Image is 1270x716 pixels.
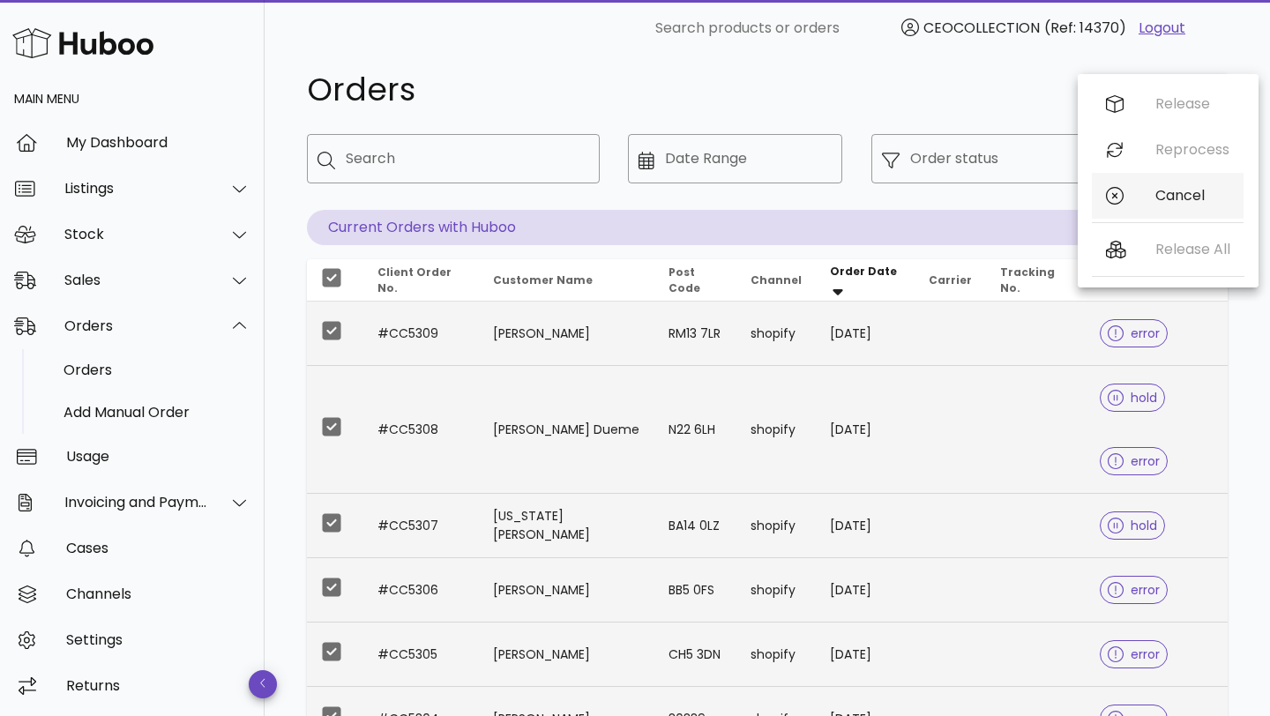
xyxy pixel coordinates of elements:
td: [DATE] [816,494,915,558]
a: Logout [1139,18,1185,39]
td: shopify [736,366,816,494]
th: Tracking No. [986,259,1086,302]
td: #CC5307 [363,494,479,558]
div: Add Manual Order [63,404,250,421]
th: Customer Name [479,259,654,302]
span: error [1108,584,1160,596]
span: Channel [751,272,802,287]
div: My Dashboard [66,134,250,151]
div: Cases [66,540,250,556]
th: Carrier [915,259,986,302]
div: Listings [64,180,208,197]
div: Stock [64,226,208,242]
span: Post Code [669,265,700,295]
p: Current Orders with Huboo [307,210,1228,245]
th: Order Date: Sorted descending. Activate to remove sorting. [816,259,915,302]
td: [PERSON_NAME] [479,623,654,687]
span: hold [1108,392,1157,404]
td: [DATE] [816,623,915,687]
td: [DATE] [816,302,915,366]
td: RM13 7LR [654,302,736,366]
span: Client Order No. [377,265,452,295]
td: [PERSON_NAME] [479,302,654,366]
span: hold [1108,519,1157,532]
span: error [1108,648,1160,660]
td: BA14 0LZ [654,494,736,558]
span: error [1108,327,1160,339]
td: [DATE] [816,366,915,494]
td: shopify [736,494,816,558]
div: Returns [66,677,250,694]
th: Post Code [654,259,736,302]
span: CEOCOLLECTION [923,18,1040,38]
span: Tracking No. [1000,265,1055,295]
td: #CC5306 [363,558,479,623]
td: shopify [736,302,816,366]
td: N22 6LH [654,366,736,494]
h1: Orders [307,74,1060,106]
td: [US_STATE][PERSON_NAME] [479,494,654,558]
div: Usage [66,448,250,465]
td: #CC5308 [363,366,479,494]
div: Sales [64,272,208,288]
span: error [1108,455,1160,467]
td: #CC5305 [363,623,479,687]
div: Channels [66,585,250,602]
span: Carrier [929,272,972,287]
div: Orders [64,317,208,334]
span: Order Date [830,264,897,279]
div: Cancel [1155,187,1229,204]
th: Client Order No. [363,259,479,302]
img: Huboo Logo [12,24,153,62]
td: shopify [736,623,816,687]
th: Channel [736,259,816,302]
td: #CC5309 [363,302,479,366]
span: Customer Name [493,272,593,287]
span: (Ref: 14370) [1044,18,1126,38]
td: shopify [736,558,816,623]
div: Invoicing and Payments [64,494,208,511]
td: [PERSON_NAME] [479,558,654,623]
td: [DATE] [816,558,915,623]
td: CH5 3DN [654,623,736,687]
td: [PERSON_NAME] Dueme [479,366,654,494]
td: BB5 0FS [654,558,736,623]
div: Settings [66,631,250,648]
div: Orders [63,362,250,378]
